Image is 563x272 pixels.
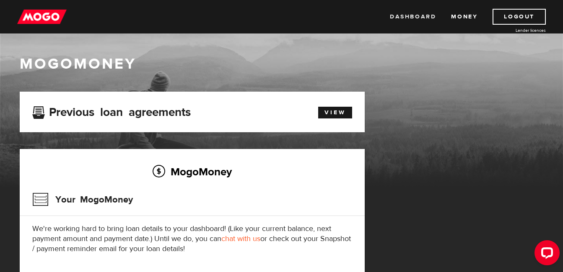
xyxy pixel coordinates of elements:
a: Lender licences [483,27,546,33]
a: Money [451,9,477,25]
a: chat with us [221,234,260,244]
a: View [318,107,352,118]
a: Logout [493,9,546,25]
h1: MogoMoney [20,55,544,73]
img: mogo_logo-11ee424be714fa7cbb0f0f49df9e16ec.png [17,9,67,25]
a: Dashboard [390,9,436,25]
h3: Your MogoMoney [32,189,133,210]
p: We're working hard to bring loan details to your dashboard! (Like your current balance, next paym... [32,224,352,254]
h2: MogoMoney [32,163,352,180]
h3: Previous loan agreements [32,105,191,116]
iframe: LiveChat chat widget [528,237,563,272]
